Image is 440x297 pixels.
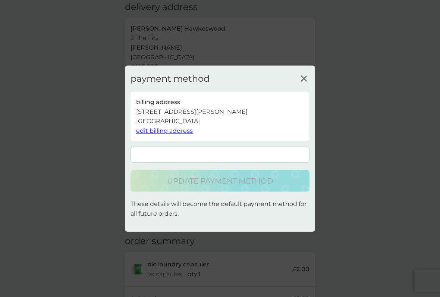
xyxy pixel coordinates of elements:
[136,107,248,116] p: [STREET_ADDRESS][PERSON_NAME]
[131,170,309,192] button: update payment method
[135,151,305,158] iframe: Secure card payment input frame
[136,116,200,126] p: [GEOGRAPHIC_DATA]
[167,175,273,187] p: update payment method
[131,199,309,218] p: These details will become the default payment method for all future orders.
[136,97,180,107] p: billing address
[136,126,193,136] button: edit billing address
[136,127,193,134] span: edit billing address
[131,73,210,84] h3: payment method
